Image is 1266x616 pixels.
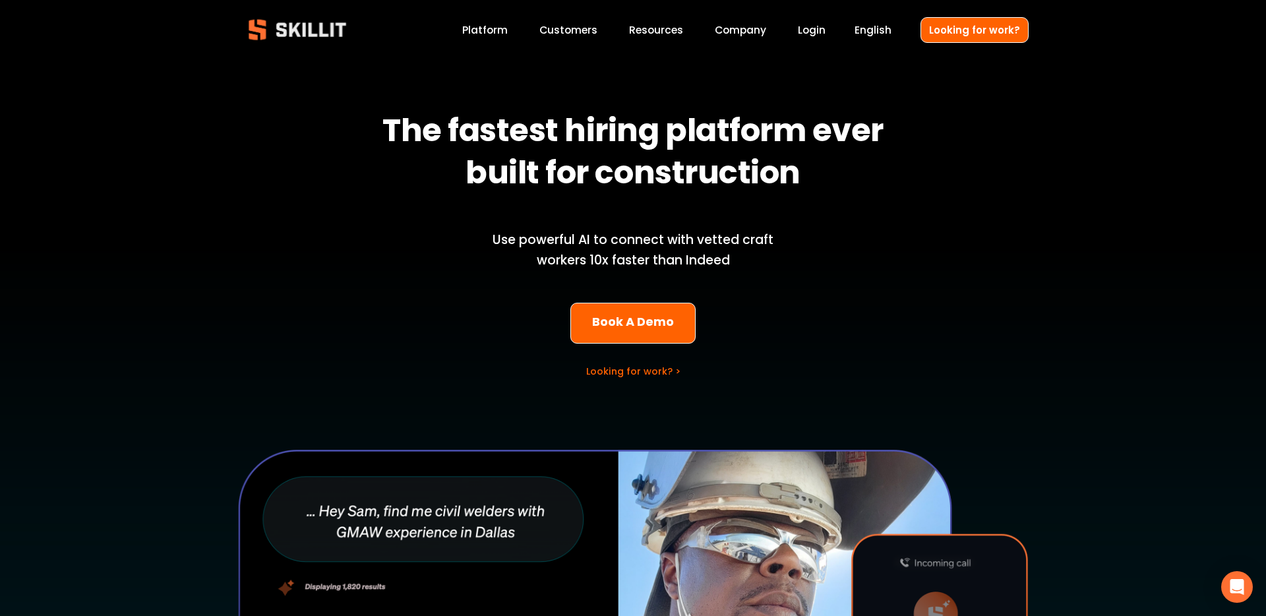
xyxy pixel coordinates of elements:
a: Book A Demo [570,303,696,344]
a: Platform [462,21,508,39]
div: language picker [855,21,891,39]
a: Company [715,21,766,39]
a: Looking for work? > [586,365,680,378]
a: folder dropdown [629,21,683,39]
strong: The fastest hiring platform ever built for construction [382,106,889,202]
span: Resources [629,22,683,38]
a: Looking for work? [920,17,1029,43]
div: Open Intercom Messenger [1221,571,1253,603]
a: Login [798,21,826,39]
img: Skillit [237,10,357,49]
a: Customers [539,21,597,39]
p: Use powerful AI to connect with vetted craft workers 10x faster than Indeed [470,230,796,270]
span: English [855,22,891,38]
